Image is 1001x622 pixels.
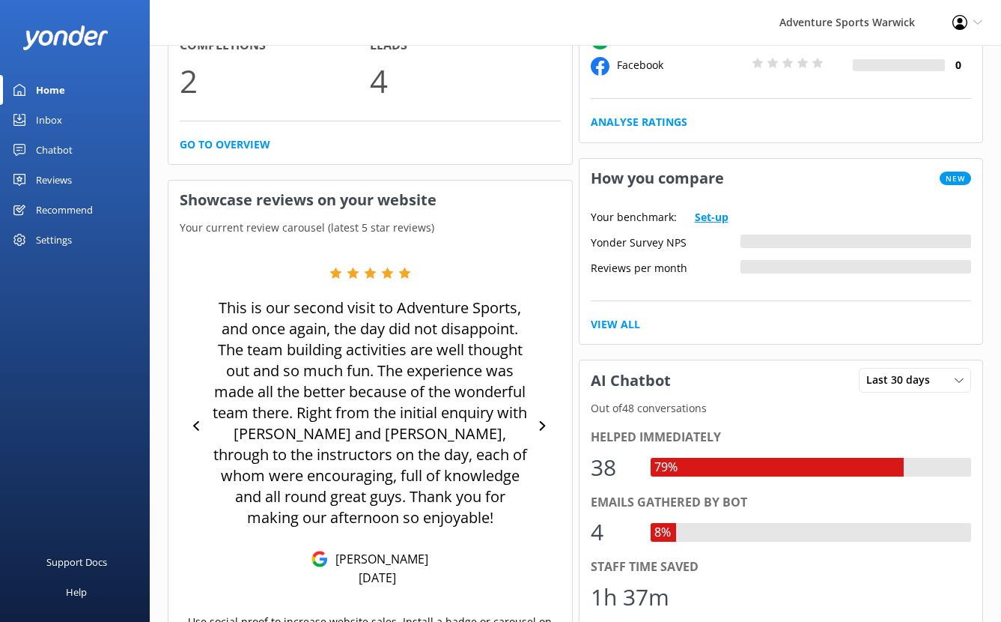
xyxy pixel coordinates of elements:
[591,428,972,447] div: Helped immediately
[36,195,93,225] div: Recommend
[591,209,677,226] p: Your benchmark:
[591,514,636,550] div: 4
[180,55,370,106] p: 2
[591,493,972,513] div: Emails gathered by bot
[22,25,109,50] img: yonder-white-logo.png
[328,551,428,567] p: [PERSON_NAME]
[209,298,532,528] p: This is our second visit to Adventure Sports, and once again, the day did not disappoint. The tea...
[866,372,939,388] span: Last 30 days
[370,55,560,106] p: 4
[168,181,572,220] h3: Showcase reviews on your website
[591,316,640,333] a: View All
[651,523,675,543] div: 8%
[591,450,636,486] div: 38
[46,547,107,577] div: Support Docs
[613,57,748,73] div: Facebook
[579,159,735,198] h3: How you compare
[36,135,73,165] div: Chatbot
[695,209,728,226] a: Set-up
[591,260,740,274] div: Reviews per month
[311,551,328,567] img: Google Reviews
[36,165,72,195] div: Reviews
[940,172,971,185] span: New
[591,579,669,615] div: 1h 37m
[579,361,682,400] h3: AI Chatbot
[168,220,572,236] p: Your current review carousel (latest 5 star reviews)
[591,235,740,248] div: Yonder Survey NPS
[36,105,62,135] div: Inbox
[66,577,87,607] div: Help
[591,114,687,130] a: Analyse Ratings
[36,75,65,105] div: Home
[180,136,270,153] a: Go to overview
[36,225,72,255] div: Settings
[945,57,971,73] h4: 0
[359,570,396,586] p: [DATE]
[651,458,681,477] div: 79%
[591,558,972,577] div: Staff time saved
[579,400,983,417] p: Out of 48 conversations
